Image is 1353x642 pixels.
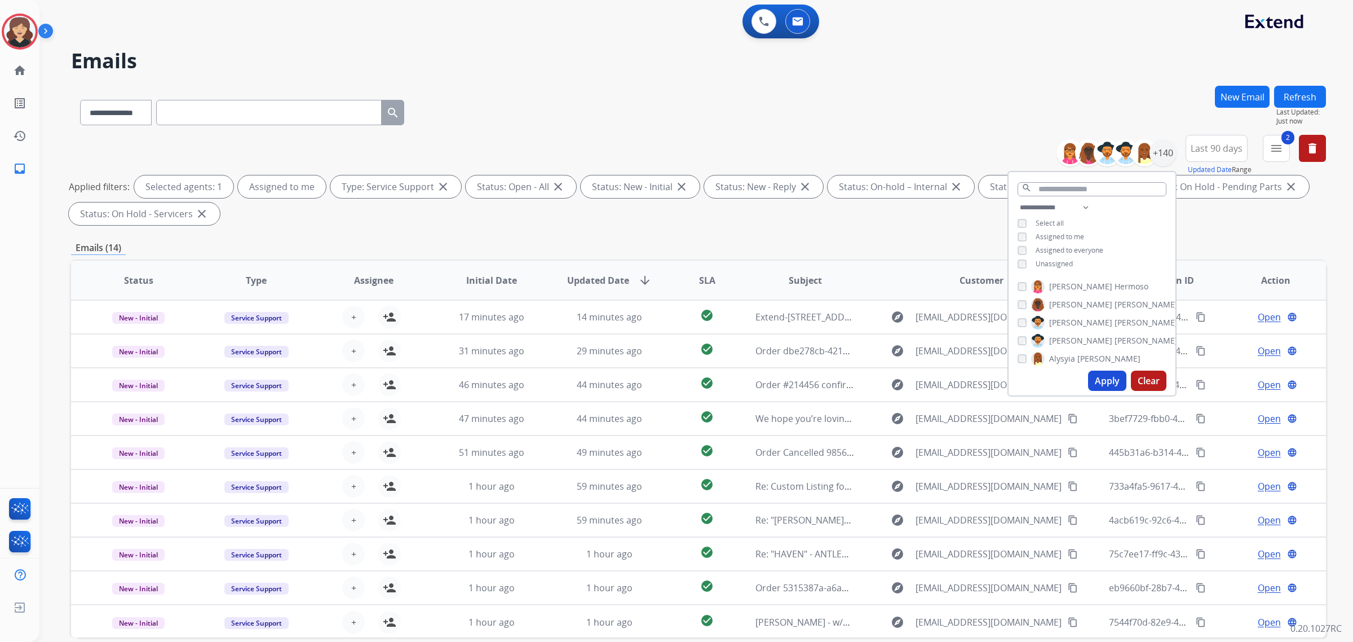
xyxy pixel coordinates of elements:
[1276,117,1326,126] span: Just now
[383,378,396,392] mat-icon: person_add
[383,615,396,629] mat-icon: person_add
[351,412,356,425] span: +
[1287,481,1297,491] mat-icon: language
[577,311,642,323] span: 14 minutes ago
[1287,447,1297,458] mat-icon: language
[586,548,633,560] span: 1 hour ago
[246,274,267,287] span: Type
[459,379,524,391] span: 46 minutes ago
[1049,299,1112,310] span: [PERSON_NAME]
[1284,180,1298,194] mat-icon: close
[468,582,515,594] span: 1 hour ago
[700,376,714,390] mat-icon: check_circle
[1287,617,1297,627] mat-icon: language
[342,475,365,498] button: +
[1287,380,1297,390] mat-icon: language
[700,614,714,627] mat-icon: check_circle
[1306,142,1319,155] mat-icon: delete
[916,310,1062,324] span: [EMAIL_ADDRESS][DOMAIN_NAME]
[916,446,1062,459] span: [EMAIL_ADDRESS][DOMAIN_NAME]
[342,611,365,634] button: +
[1258,310,1281,324] span: Open
[112,515,165,527] span: New - Initial
[586,616,633,628] span: 1 hour ago
[1068,414,1078,424] mat-icon: content_copy
[342,407,365,430] button: +
[383,581,396,595] mat-icon: person_add
[916,615,1062,629] span: [EMAIL_ADDRESS][DOMAIN_NAME]
[383,310,396,324] mat-icon: person_add
[916,344,1062,358] span: [EMAIL_ADDRESS][DOMAIN_NAME]
[351,480,356,493] span: +
[1196,549,1206,559] mat-icon: content_copy
[1068,549,1078,559] mat-icon: content_copy
[112,481,165,493] span: New - Initial
[577,379,642,391] span: 44 minutes ago
[224,583,289,595] span: Service Support
[891,615,904,629] mat-icon: explore
[351,446,356,459] span: +
[1068,447,1078,458] mat-icon: content_copy
[1115,299,1178,310] span: [PERSON_NAME]
[224,380,289,392] span: Service Support
[4,16,36,47] img: avatar
[891,378,904,392] mat-icon: explore
[828,175,974,198] div: Status: On-hold – Internal
[134,175,233,198] div: Selected agents: 1
[699,274,715,287] span: SLA
[351,310,356,324] span: +
[891,344,904,358] mat-icon: explore
[1208,261,1326,300] th: Action
[891,310,904,324] mat-icon: explore
[1290,622,1342,635] p: 0.20.1027RC
[700,478,714,491] mat-icon: check_circle
[916,547,1062,561] span: [EMAIL_ADDRESS][DOMAIN_NAME]
[224,414,289,425] span: Service Support
[1036,232,1084,241] span: Assigned to me
[383,547,396,561] mat-icon: person_add
[1258,615,1281,629] span: Open
[1215,86,1270,108] button: New Email
[71,50,1326,72] h2: Emails
[112,346,165,358] span: New - Initial
[1186,135,1248,162] button: Last 90 days
[700,512,714,525] mat-icon: check_circle
[577,412,642,425] span: 44 minutes ago
[1258,480,1281,493] span: Open
[459,311,524,323] span: 17 minutes ago
[13,162,26,175] mat-icon: inbox
[891,581,904,595] mat-icon: explore
[1137,175,1309,198] div: Status: On Hold - Pending Parts
[1036,218,1064,228] span: Select all
[700,342,714,356] mat-icon: check_circle
[1049,353,1075,364] span: Alysyia
[916,412,1062,425] span: [EMAIL_ADDRESS][DOMAIN_NAME]
[1276,108,1326,117] span: Last Updated:
[700,309,714,322] mat-icon: check_circle
[351,547,356,561] span: +
[891,446,904,459] mat-icon: explore
[1196,346,1206,356] mat-icon: content_copy
[891,480,904,493] mat-icon: explore
[1196,312,1206,322] mat-icon: content_copy
[1022,183,1032,193] mat-icon: search
[330,175,461,198] div: Type: Service Support
[1068,515,1078,525] mat-icon: content_copy
[224,346,289,358] span: Service Support
[112,447,165,459] span: New - Initial
[351,344,356,358] span: +
[1068,481,1078,491] mat-icon: content_copy
[224,515,289,527] span: Service Support
[638,274,652,287] mat-icon: arrow_downward
[342,340,365,362] button: +
[1115,317,1178,328] span: [PERSON_NAME]
[1109,446,1285,459] span: 445b31a6-b314-4dee-bb29-4e58072770cd
[1258,378,1281,392] span: Open
[112,312,165,324] span: New - Initial
[238,175,326,198] div: Assigned to me
[755,379,865,391] span: Order #214456 confirmed
[1109,514,1277,526] span: 4acb619c-92c6-48a9-9439-62d33f9bfdfb
[1109,616,1279,628] span: 7544f70d-82e9-494e-8cc4-df1659921de2
[468,480,515,493] span: 1 hour ago
[1196,515,1206,525] mat-icon: content_copy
